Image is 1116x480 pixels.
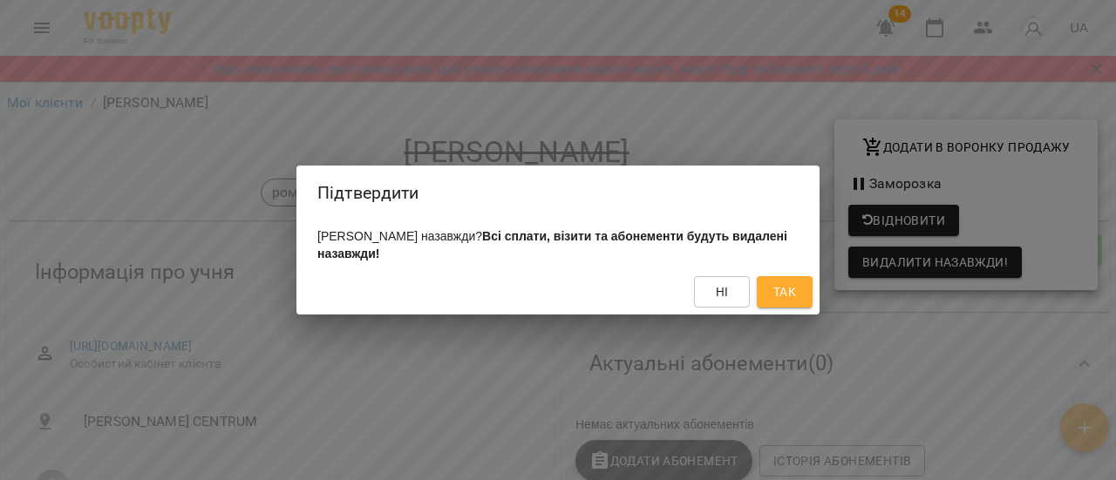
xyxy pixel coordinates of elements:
h2: Підтвердити [317,179,799,206]
button: Так [757,276,813,308]
button: Ні [694,276,750,308]
b: Всі сплати, візити та абонементи будуть видалені назавжди! [317,229,787,260]
span: Ні [716,281,729,302]
span: [PERSON_NAME] назавжди? [317,229,787,260]
span: Так [773,281,796,302]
